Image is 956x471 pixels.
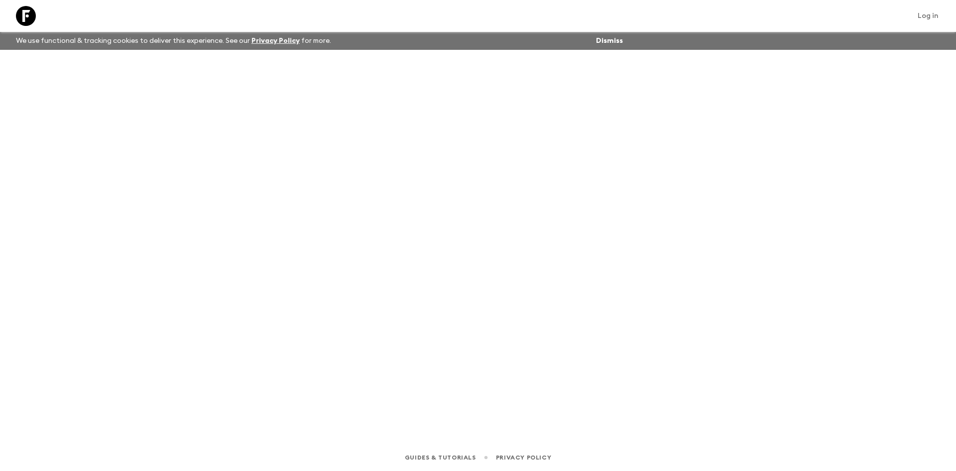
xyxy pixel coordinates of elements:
a: Guides & Tutorials [405,452,476,463]
button: Dismiss [594,34,625,48]
a: Privacy Policy [251,37,300,44]
p: We use functional & tracking cookies to deliver this experience. See our for more. [12,32,335,50]
a: Privacy Policy [496,452,551,463]
a: Log in [912,9,944,23]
